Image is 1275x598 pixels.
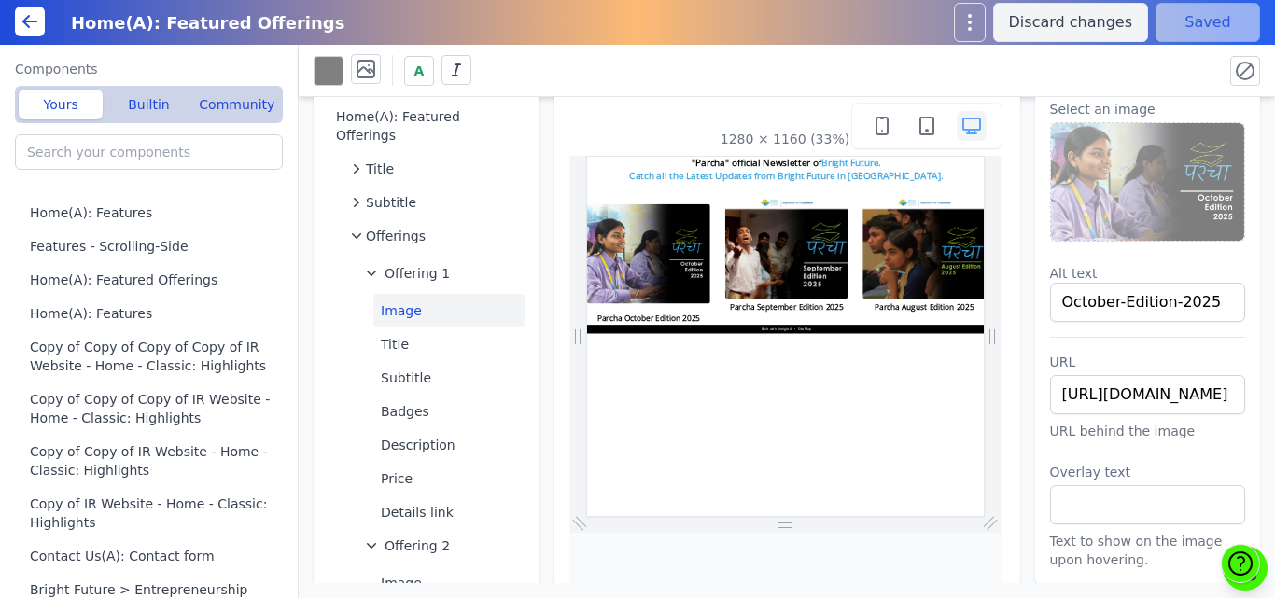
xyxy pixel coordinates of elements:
[106,90,190,119] button: Builtin
[373,462,525,495] button: Price
[1050,532,1246,569] p: Text to show on the image upon hovering.
[862,440,1159,459] p: Parcha August Edition 2025
[414,62,425,80] span: A
[358,257,525,290] button: Offering 1
[1050,422,1246,440] p: URL behind the image
[385,264,450,283] span: Offering 1
[366,227,426,245] span: Offerings
[329,100,525,152] button: Home(A): Featured Offerings
[373,495,525,529] button: Details link
[721,130,849,148] div: 1280 × 1160 (33%)
[15,60,283,78] label: Components
[413,127,782,463] a: sept Parcha September Edition 2025
[587,157,986,518] iframe: Preview
[1051,123,1245,241] img: October-Edition-2025
[15,229,290,263] button: Features - Scrolling-Side
[373,395,525,428] button: Badges
[1050,353,1246,371] label: URL
[608,508,616,526] p: AI
[957,111,987,141] button: Desktop
[1230,56,1260,86] button: Reset all styles
[373,294,525,327] button: Image
[195,90,279,119] button: Community
[373,361,525,395] button: Subtitle
[358,529,525,563] button: Offering 2
[867,111,897,141] button: Mobile
[427,440,767,459] p: Parcha September Edition 2025
[314,56,343,86] button: Background color
[604,504,620,530] a: AI
[15,134,283,170] input: Search your components
[373,428,525,462] button: Description
[413,127,782,425] img: sept
[343,186,525,219] button: Subtitle
[1050,100,1246,118] label: Select an image
[993,3,1148,42] button: Discard changes
[15,382,290,435] button: Copy of Copy of Copy of IR Website - Home - Classic: Highlights
[343,219,525,253] button: Offerings
[1050,463,1246,481] label: Overlay text
[826,127,1195,425] img: Parcha August edition
[15,487,290,539] button: Copy of IR Website - Home - Classic: Highlights
[385,536,450,555] span: Offering 2
[1156,3,1260,42] button: Saved
[343,152,525,186] button: Title
[441,55,471,85] button: Italics
[15,435,290,487] button: Copy of Copy of IR Website - Home - Classic: Highlights
[826,127,1195,463] a: Parcha August edition Parcha August Edition 2025
[351,54,381,84] button: Background image
[366,193,416,212] span: Subtitle
[524,508,604,526] a: Built with Konigle
[366,160,394,178] span: Title
[15,196,290,229] button: Home(A): Features
[1050,264,1246,283] label: Alt text
[912,111,942,141] button: Tablet
[404,56,434,86] button: A
[1050,375,1246,414] input: https://example.com
[30,455,339,493] p: Parcha October Edition 2025
[623,508,671,526] a: Site Map
[15,539,290,573] button: Contact Us(A): Contact form
[15,330,290,382] button: Copy of Copy of Copy of Copy of IR Website - Home - Classic: Highlights
[15,297,290,330] button: Home(A): Features
[15,263,290,297] button: Home(A): Featured Offerings
[19,90,103,119] button: Yours
[373,327,525,361] button: Title
[1050,283,1246,322] input: Alt text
